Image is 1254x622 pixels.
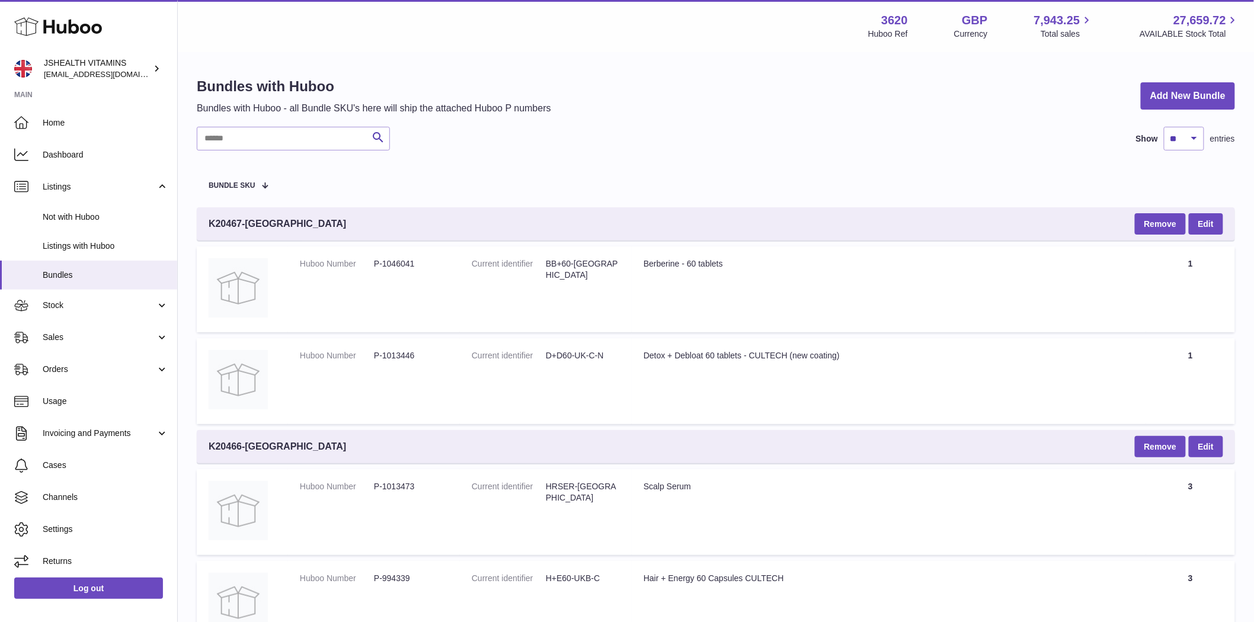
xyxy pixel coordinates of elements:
[644,258,1134,270] div: Berberine - 60 tablets
[1146,246,1235,332] td: 1
[962,12,987,28] strong: GBP
[472,573,546,584] dt: Current identifier
[197,102,551,115] p: Bundles with Huboo - all Bundle SKU's here will ship the attached Huboo P numbers
[472,481,546,504] dt: Current identifier
[472,350,546,361] dt: Current identifier
[14,578,163,599] a: Log out
[300,573,374,584] dt: Huboo Number
[1189,436,1223,457] a: Edit
[43,300,156,311] span: Stock
[1041,28,1093,40] span: Total sales
[1141,82,1235,110] a: Add New Bundle
[374,573,448,584] dd: P-994339
[1210,133,1235,145] span: entries
[209,481,268,540] img: Scalp Serum
[546,350,620,361] dd: D+D60-UK-C-N
[14,60,32,78] img: internalAdmin-3620@internal.huboo.com
[44,69,174,79] span: [EMAIL_ADDRESS][DOMAIN_NAME]
[197,77,551,96] h1: Bundles with Huboo
[43,492,168,503] span: Channels
[1135,213,1186,235] button: Remove
[43,556,168,567] span: Returns
[644,350,1134,361] div: Detox + Debloat 60 tablets - CULTECH (new coating)
[300,350,374,361] dt: Huboo Number
[43,181,156,193] span: Listings
[1173,12,1226,28] span: 27,659.72
[43,332,156,343] span: Sales
[1140,28,1240,40] span: AVAILABLE Stock Total
[209,350,268,409] img: Detox + Debloat 60 tablets - CULTECH (new coating)
[1189,213,1223,235] a: Edit
[374,350,448,361] dd: P-1013446
[43,149,168,161] span: Dashboard
[472,258,546,281] dt: Current identifier
[1135,436,1186,457] button: Remove
[43,364,156,375] span: Orders
[546,258,620,281] dd: BB+60-[GEOGRAPHIC_DATA]
[43,428,156,439] span: Invoicing and Payments
[300,481,374,492] dt: Huboo Number
[546,481,620,504] dd: HRSER-[GEOGRAPHIC_DATA]
[209,217,346,230] span: K20467-[GEOGRAPHIC_DATA]
[546,573,620,584] dd: H+E60-UKB-C
[374,258,448,270] dd: P-1046041
[43,270,168,281] span: Bundles
[881,12,908,28] strong: 3620
[644,481,1134,492] div: Scalp Serum
[644,573,1134,584] div: Hair + Energy 60 Capsules CULTECH
[374,481,448,492] dd: P-1013473
[43,460,168,471] span: Cases
[43,117,168,129] span: Home
[43,396,168,407] span: Usage
[868,28,908,40] div: Huboo Ref
[1136,133,1158,145] label: Show
[1034,12,1094,40] a: 7,943.25 Total sales
[209,440,346,453] span: K20466-[GEOGRAPHIC_DATA]
[954,28,988,40] div: Currency
[43,241,168,252] span: Listings with Huboo
[44,57,151,80] div: JSHEALTH VITAMINS
[209,258,268,318] img: Berberine - 60 tablets
[209,182,255,190] span: Bundle SKU
[43,524,168,535] span: Settings
[1034,12,1080,28] span: 7,943.25
[43,211,168,223] span: Not with Huboo
[300,258,374,270] dt: Huboo Number
[1146,338,1235,424] td: 1
[1146,469,1235,555] td: 3
[1140,12,1240,40] a: 27,659.72 AVAILABLE Stock Total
